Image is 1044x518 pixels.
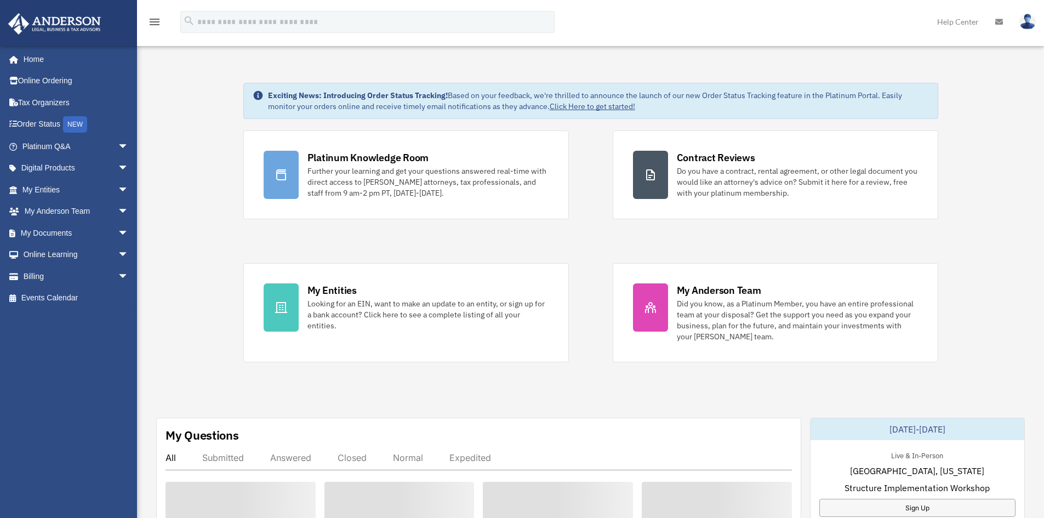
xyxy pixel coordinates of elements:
[1019,14,1036,30] img: User Pic
[449,452,491,463] div: Expedited
[8,113,145,136] a: Order StatusNEW
[677,151,755,164] div: Contract Reviews
[118,135,140,158] span: arrow_drop_down
[118,157,140,180] span: arrow_drop_down
[819,499,1016,517] a: Sign Up
[677,283,761,297] div: My Anderson Team
[8,179,145,201] a: My Entitiesarrow_drop_down
[8,48,140,70] a: Home
[550,101,635,111] a: Click Here to get started!
[183,15,195,27] i: search
[166,427,239,443] div: My Questions
[393,452,423,463] div: Normal
[243,130,569,219] a: Platinum Knowledge Room Further your learning and get your questions answered real-time with dire...
[677,166,918,198] div: Do you have a contract, rental agreement, or other legal document you would like an attorney's ad...
[8,265,145,287] a: Billingarrow_drop_down
[243,263,569,362] a: My Entities Looking for an EIN, want to make an update to an entity, or sign up for a bank accoun...
[5,13,104,35] img: Anderson Advisors Platinum Portal
[118,265,140,288] span: arrow_drop_down
[8,70,145,92] a: Online Ordering
[148,19,161,29] a: menu
[148,15,161,29] i: menu
[202,452,244,463] div: Submitted
[307,283,357,297] div: My Entities
[307,166,549,198] div: Further your learning and get your questions answered real-time with direct access to [PERSON_NAM...
[811,418,1024,440] div: [DATE]-[DATE]
[338,452,367,463] div: Closed
[8,157,145,179] a: Digital Productsarrow_drop_down
[8,92,145,113] a: Tax Organizers
[850,464,984,477] span: [GEOGRAPHIC_DATA], [US_STATE]
[8,135,145,157] a: Platinum Q&Aarrow_drop_down
[118,179,140,201] span: arrow_drop_down
[118,222,140,244] span: arrow_drop_down
[270,452,311,463] div: Answered
[8,222,145,244] a: My Documentsarrow_drop_down
[613,263,938,362] a: My Anderson Team Did you know, as a Platinum Member, you have an entire professional team at your...
[268,90,929,112] div: Based on your feedback, we're thrilled to announce the launch of our new Order Status Tracking fe...
[268,90,448,100] strong: Exciting News: Introducing Order Status Tracking!
[63,116,87,133] div: NEW
[307,151,429,164] div: Platinum Knowledge Room
[8,244,145,266] a: Online Learningarrow_drop_down
[613,130,938,219] a: Contract Reviews Do you have a contract, rental agreement, or other legal document you would like...
[8,287,145,309] a: Events Calendar
[8,201,145,223] a: My Anderson Teamarrow_drop_down
[882,449,952,460] div: Live & In-Person
[677,298,918,342] div: Did you know, as a Platinum Member, you have an entire professional team at your disposal? Get th...
[166,452,176,463] div: All
[118,244,140,266] span: arrow_drop_down
[845,481,990,494] span: Structure Implementation Workshop
[118,201,140,223] span: arrow_drop_down
[307,298,549,331] div: Looking for an EIN, want to make an update to an entity, or sign up for a bank account? Click her...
